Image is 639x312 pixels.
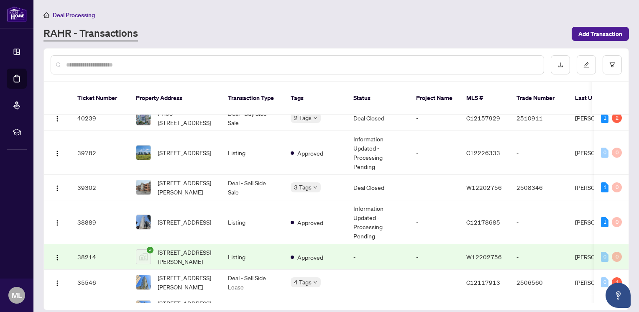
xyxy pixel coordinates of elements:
td: - [510,200,568,244]
button: Logo [51,146,64,159]
td: Deal Closed [347,105,409,131]
span: W12202756 [466,253,502,261]
span: Approved [297,148,323,158]
td: [PERSON_NAME] [568,131,631,175]
button: Logo [51,276,64,289]
td: - [347,270,409,295]
span: download [557,62,563,68]
div: 0 [601,277,608,287]
td: 39782 [71,131,129,175]
button: Logo [51,111,64,125]
span: check-circle [147,247,153,253]
td: [PERSON_NAME] [568,105,631,131]
td: Deal Closed [347,175,409,200]
td: Listing [221,131,284,175]
div: 0 [612,148,622,158]
td: 35546 [71,270,129,295]
button: Open asap [606,283,631,308]
td: 2510911 [510,105,568,131]
td: 40239 [71,105,129,131]
span: [STREET_ADDRESS][PERSON_NAME] [158,273,215,292]
span: C12117913 [466,279,500,286]
td: - [409,105,460,131]
button: Add Transaction [572,27,629,41]
div: 1 [612,277,622,287]
span: C12157929 [466,114,500,122]
img: logo [7,6,27,22]
div: 0 [612,252,622,262]
img: Logo [54,185,61,192]
td: Listing [221,200,284,244]
span: 4 Tags [294,277,312,287]
td: 38214 [71,244,129,270]
img: thumbnail-img [136,146,151,160]
button: Logo [51,181,64,194]
span: down [313,116,317,120]
div: 0 [612,182,622,192]
img: thumbnail-img [136,250,151,264]
button: Logo [51,250,64,263]
span: down [313,185,317,189]
td: - [409,175,460,200]
th: Tags [284,82,347,115]
img: Logo [54,220,61,226]
span: 2 Tags [294,113,312,123]
button: Logo [51,215,64,229]
span: filter [609,62,615,68]
td: Deal - Buy Side Sale [221,105,284,131]
img: thumbnail-img [136,215,151,229]
th: Last Updated By [568,82,631,115]
td: - [409,200,460,244]
div: 1 [601,182,608,192]
span: Add Transaction [578,27,622,41]
div: 2 [612,113,622,123]
span: C12226333 [466,149,500,156]
td: 2508346 [510,175,568,200]
td: [PERSON_NAME] [568,244,631,270]
span: Deal Processing [53,11,95,19]
td: Deal - Sell Side Lease [221,270,284,295]
span: PH05-[STREET_ADDRESS] [158,109,215,127]
img: Logo [54,115,61,122]
img: Logo [54,150,61,157]
td: Listing [221,244,284,270]
img: Logo [54,254,61,261]
span: down [313,280,317,284]
img: Logo [54,280,61,286]
span: [STREET_ADDRESS][PERSON_NAME] [158,178,215,197]
img: thumbnail-img [136,180,151,194]
td: Deal - Sell Side Sale [221,175,284,200]
span: home [43,12,49,18]
span: 3 Tags [294,182,312,192]
span: C12178685 [466,218,500,226]
span: Approved [297,253,323,262]
div: 0 [612,217,622,227]
td: 39302 [71,175,129,200]
td: - [510,244,568,270]
td: - [409,270,460,295]
td: 2506560 [510,270,568,295]
span: Approved [297,218,323,227]
button: edit [577,55,596,74]
span: ML [12,289,22,301]
button: download [551,55,570,74]
span: [STREET_ADDRESS][PERSON_NAME] [158,248,215,266]
th: Project Name [409,82,460,115]
div: 1 [601,217,608,227]
div: 0 [601,148,608,158]
td: - [510,131,568,175]
img: thumbnail-img [136,275,151,289]
td: [PERSON_NAME] [568,175,631,200]
img: thumbnail-img [136,111,151,125]
th: Status [347,82,409,115]
span: W12202756 [466,184,502,191]
td: [PERSON_NAME] [568,200,631,244]
td: Information Updated - Processing Pending [347,131,409,175]
span: [STREET_ADDRESS] [158,148,211,157]
td: [PERSON_NAME] [568,270,631,295]
th: MLS # [460,82,510,115]
a: RAHR - Transactions [43,26,138,41]
div: 0 [601,252,608,262]
td: - [409,131,460,175]
span: [STREET_ADDRESS] [158,217,211,227]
